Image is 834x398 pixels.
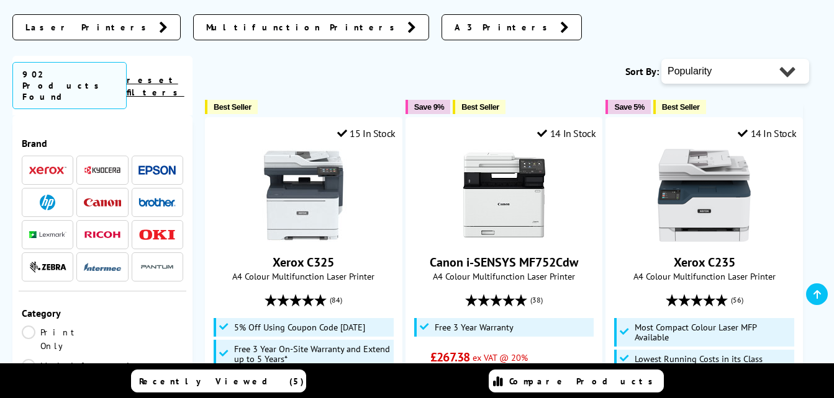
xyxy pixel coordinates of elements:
img: Ricoh [84,231,121,238]
span: (56) [731,288,743,312]
span: Free 3 Year On-Site Warranty and Extend up to 5 Years* [234,344,391,364]
img: Canon [84,198,121,206]
span: Save 9% [414,102,444,112]
button: Save 5% [605,100,650,114]
span: Recently Viewed (5) [139,376,304,387]
img: Brother [138,198,176,206]
a: Kyocera [84,162,121,178]
a: Xerox [29,162,66,178]
a: Canon i-SENSYS MF752Cdw [458,232,551,244]
span: Laser Printers [25,21,153,33]
span: Multifunction Printers [206,21,401,33]
a: Multifunction Printers [193,14,429,40]
span: (38) [530,288,543,312]
span: Sort By: [625,65,659,77]
img: Xerox C325 [257,149,350,242]
span: Compare Products [509,376,659,387]
span: Free 3 Year Warranty [435,322,514,332]
span: A4 Colour Multifunction Laser Printer [612,270,796,282]
a: Xerox C235 [674,254,735,270]
span: ex VAT @ 20% [473,352,528,363]
div: Category [22,307,183,319]
a: Lexmark [29,227,66,242]
button: Best Seller [453,100,505,114]
img: HP [40,195,55,210]
span: Best Seller [662,102,700,112]
span: Most Compact Colour Laser MFP Available [635,322,791,342]
img: Intermec [84,263,121,272]
button: Best Seller [653,100,706,114]
a: Laser Printers [12,14,181,40]
img: Epson [138,166,176,175]
div: 14 In Stock [537,127,596,139]
a: Multifunction [22,359,157,373]
span: £267.38 [430,349,469,365]
span: Lowest Running Costs in its Class [635,354,763,364]
a: HP [29,195,66,210]
img: Canon i-SENSYS MF752Cdw [458,149,551,242]
img: Lexmark [29,231,66,239]
button: Save 9% [406,100,450,114]
span: A4 Colour Multifunction Laser Printer [212,270,396,282]
a: Compare Products [489,369,664,392]
a: Canon i-SENSYS MF752Cdw [430,254,578,270]
button: Best Seller [205,100,258,114]
a: Epson [138,162,176,178]
span: A3 Printers [455,21,554,33]
img: Zebra [29,261,66,273]
a: Ricoh [84,227,121,242]
a: Brother [138,195,176,210]
div: 15 In Stock [337,127,396,139]
img: Pantum [138,260,176,275]
div: Brand [22,137,183,149]
a: Intermec [84,259,121,275]
span: 5% Off Using Coupon Code [DATE] [234,322,365,332]
span: Best Seller [214,102,252,112]
span: Best Seller [461,102,499,112]
a: A3 Printers [442,14,582,40]
a: Zebra [29,259,66,275]
img: OKI [138,229,176,240]
a: reset filters [127,74,184,98]
a: Recently Viewed (5) [131,369,306,392]
a: Xerox C235 [658,232,751,244]
span: Save 5% [614,102,644,112]
div: 14 In Stock [738,127,796,139]
a: OKI [138,227,176,242]
span: (84) [330,288,342,312]
span: A4 Colour Multifunction Laser Printer [412,270,596,282]
a: Pantum [138,259,176,275]
img: Kyocera [84,166,121,175]
span: 902 Products Found [12,62,127,109]
a: Print Only [22,325,102,353]
img: Xerox [29,166,66,175]
a: Xerox C325 [257,232,350,244]
img: Xerox C235 [658,149,751,242]
a: Xerox C325 [273,254,334,270]
a: Canon [84,195,121,210]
